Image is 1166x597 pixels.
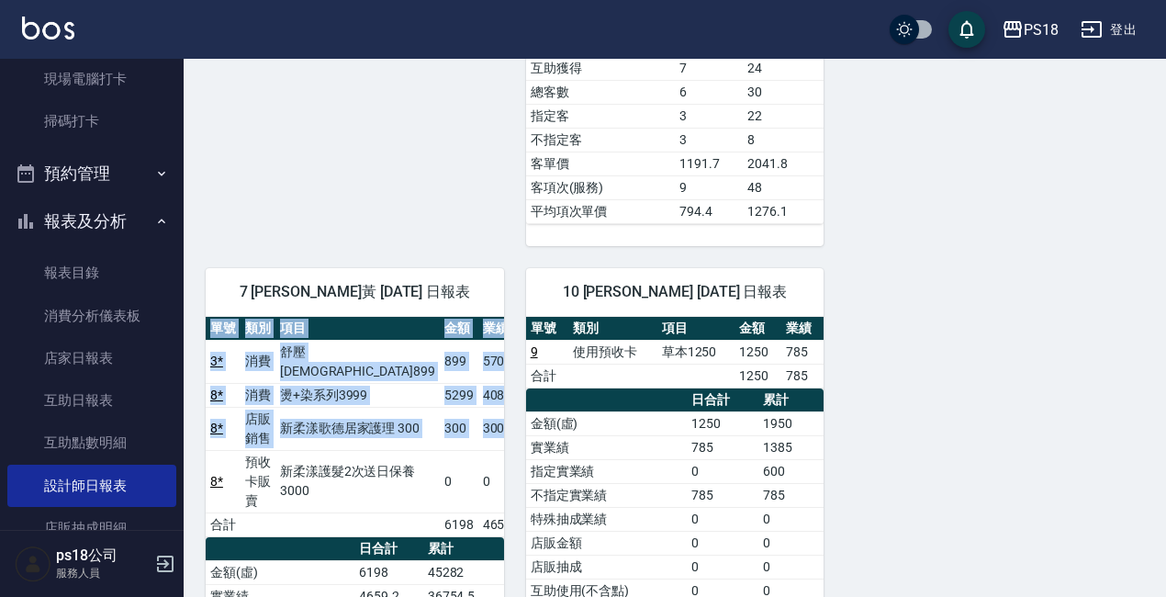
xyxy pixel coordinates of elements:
[734,340,781,364] td: 1250
[526,317,824,389] table: a dense table
[526,555,688,579] td: 店販抽成
[228,283,482,301] span: 7 [PERSON_NAME]黃 [DATE] 日報表
[275,383,440,407] td: 燙+染系列3999
[781,317,824,341] th: 業績
[675,128,743,152] td: 3
[241,383,275,407] td: 消費
[675,175,743,199] td: 9
[7,58,176,100] a: 現場電腦打卡
[687,435,758,459] td: 785
[478,450,528,513] td: 0
[440,317,478,341] th: 金額
[423,560,504,584] td: 45282
[743,104,824,128] td: 22
[758,531,824,555] td: 0
[526,411,688,435] td: 金額(虛)
[758,435,824,459] td: 1385
[781,340,824,364] td: 785
[675,152,743,175] td: 1191.7
[687,555,758,579] td: 0
[526,175,675,199] td: 客項次(服務)
[948,11,985,48] button: save
[478,317,528,341] th: 業績
[22,17,74,39] img: Logo
[241,450,275,513] td: 預收卡販賣
[568,340,657,364] td: 使用預收卡
[440,450,478,513] td: 0
[241,407,275,450] td: 店販銷售
[734,317,781,341] th: 金額
[531,344,538,359] a: 9
[657,317,735,341] th: 項目
[526,483,688,507] td: 不指定實業績
[478,407,528,450] td: 300
[478,383,528,407] td: 4089.2
[526,56,675,80] td: 互助獲得
[526,128,675,152] td: 不指定客
[743,128,824,152] td: 8
[568,317,657,341] th: 類別
[781,364,824,388] td: 785
[548,283,802,301] span: 10 [PERSON_NAME] [DATE] 日報表
[994,11,1066,49] button: PS18
[758,483,824,507] td: 785
[526,435,688,459] td: 實業績
[275,450,440,513] td: 新柔漾護髮2次送日保養3000
[7,422,176,464] a: 互助點數明細
[758,389,824,412] th: 累計
[7,150,176,197] button: 預約管理
[758,411,824,435] td: 1950
[440,407,478,450] td: 300
[7,252,176,294] a: 報表目錄
[354,537,422,561] th: 日合計
[241,317,275,341] th: 類別
[423,537,504,561] th: 累計
[526,531,688,555] td: 店販金額
[440,340,478,383] td: 899
[526,507,688,531] td: 特殊抽成業績
[7,507,176,549] a: 店販抽成明細
[526,80,675,104] td: 總客數
[354,560,422,584] td: 6198
[687,507,758,531] td: 0
[526,364,568,388] td: 合計
[206,317,527,537] table: a dense table
[1073,13,1144,47] button: 登出
[687,411,758,435] td: 1250
[478,513,528,536] td: 4659.2
[440,383,478,407] td: 5299
[743,80,824,104] td: 30
[206,513,241,536] td: 合計
[7,337,176,379] a: 店家日報表
[743,175,824,199] td: 48
[275,317,440,341] th: 項目
[687,483,758,507] td: 785
[675,56,743,80] td: 7
[440,513,478,536] td: 6198
[526,199,675,223] td: 平均項次單價
[56,546,150,565] h5: ps18公司
[7,379,176,422] a: 互助日報表
[275,407,440,450] td: 新柔漾歌德居家護理 300
[478,340,528,383] td: 570
[758,507,824,531] td: 0
[7,100,176,142] a: 掃碼打卡
[743,199,824,223] td: 1276.1
[275,340,440,383] td: 舒壓[DEMOGRAPHIC_DATA]899
[15,546,51,582] img: Person
[675,104,743,128] td: 3
[526,317,568,341] th: 單號
[241,340,275,383] td: 消費
[675,199,743,223] td: 794.4
[758,459,824,483] td: 600
[206,317,241,341] th: 單號
[758,555,824,579] td: 0
[657,340,735,364] td: 草本1250
[526,104,675,128] td: 指定客
[56,565,150,581] p: 服務人員
[7,197,176,245] button: 報表及分析
[526,152,675,175] td: 客單價
[743,152,824,175] td: 2041.8
[1024,18,1059,41] div: PS18
[7,295,176,337] a: 消費分析儀表板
